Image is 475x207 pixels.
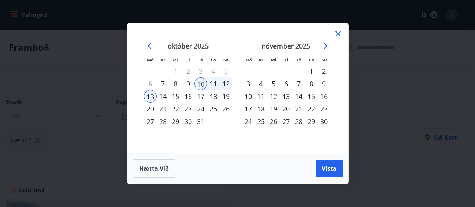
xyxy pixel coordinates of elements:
td: Choose miðvikudagur, 26. nóvember 2025 as your check-in date. It’s available. [267,115,280,128]
td: Choose föstudagur, 7. nóvember 2025 as your check-in date. It’s available. [292,77,305,90]
div: 3 [242,77,255,90]
td: Choose sunnudagur, 19. október 2025 as your check-in date. It’s available. [220,90,232,103]
div: 18 [255,103,267,115]
div: 23 [182,103,194,115]
div: 14 [292,90,305,103]
div: 15 [305,90,318,103]
td: Choose mánudagur, 10. nóvember 2025 as your check-in date. It’s available. [242,90,255,103]
td: Choose laugardagur, 8. nóvember 2025 as your check-in date. It’s available. [305,77,318,90]
td: Choose laugardagur, 18. október 2025 as your check-in date. It’s available. [207,90,220,103]
td: Not available. mánudagur, 6. október 2025 [144,77,157,90]
td: Not available. föstudagur, 3. október 2025 [194,65,207,77]
div: 27 [280,115,292,128]
td: Choose miðvikudagur, 5. nóvember 2025 as your check-in date. It’s available. [267,77,280,90]
div: 24 [242,115,255,128]
div: 19 [220,90,232,103]
td: Choose miðvikudagur, 19. nóvember 2025 as your check-in date. It’s available. [267,103,280,115]
small: Mi [271,57,276,63]
td: Choose mánudagur, 24. nóvember 2025 as your check-in date. It’s available. [242,115,255,128]
div: 22 [169,103,182,115]
div: 26 [220,103,232,115]
div: 18 [207,90,220,103]
div: 26 [267,115,280,128]
td: Choose fimmtudagur, 13. nóvember 2025 as your check-in date. It’s available. [280,90,292,103]
div: 7 [292,77,305,90]
td: Choose þriðjudagur, 14. október 2025 as your check-in date. It’s available. [157,90,169,103]
div: 21 [157,103,169,115]
td: Choose föstudagur, 17. október 2025 as your check-in date. It’s available. [194,90,207,103]
div: 22 [305,103,318,115]
div: 13 [144,90,157,103]
div: 10 [242,90,255,103]
td: Choose föstudagur, 31. október 2025 as your check-in date. It’s available. [194,115,207,128]
strong: nóvember 2025 [262,41,310,50]
td: Not available. laugardagur, 4. október 2025 [207,65,220,77]
div: 6 [280,77,292,90]
td: Not available. fimmtudagur, 2. október 2025 [182,65,194,77]
div: 21 [292,103,305,115]
div: 30 [318,115,330,128]
td: Selected. sunnudagur, 12. október 2025 [220,77,232,90]
div: 19 [267,103,280,115]
div: 25 [255,115,267,128]
small: Þr [259,57,263,63]
td: Choose þriðjudagur, 11. nóvember 2025 as your check-in date. It’s available. [255,90,267,103]
td: Choose þriðjudagur, 21. október 2025 as your check-in date. It’s available. [157,103,169,115]
span: Hætta við [139,164,169,173]
strong: október 2025 [168,41,209,50]
div: 8 [169,77,182,90]
small: Su [322,57,327,63]
div: 30 [182,115,194,128]
span: Vista [322,164,337,173]
small: Fö [297,57,301,63]
td: Choose þriðjudagur, 25. nóvember 2025 as your check-in date. It’s available. [255,115,267,128]
td: Choose föstudagur, 14. nóvember 2025 as your check-in date. It’s available. [292,90,305,103]
div: Move backward to switch to the previous month. [146,41,155,50]
div: 16 [318,90,330,103]
small: Su [223,57,229,63]
div: 17 [194,90,207,103]
td: Choose laugardagur, 15. nóvember 2025 as your check-in date. It’s available. [305,90,318,103]
td: Choose föstudagur, 24. október 2025 as your check-in date. It’s available. [194,103,207,115]
div: 12 [220,77,232,90]
div: 16 [182,90,194,103]
td: Choose mánudagur, 3. nóvember 2025 as your check-in date. It’s available. [242,77,255,90]
div: 27 [144,115,157,128]
td: Choose mánudagur, 27. október 2025 as your check-in date. It’s available. [144,115,157,128]
div: 20 [280,103,292,115]
div: 4 [255,77,267,90]
div: 9 [182,77,194,90]
td: Choose þriðjudagur, 4. nóvember 2025 as your check-in date. It’s available. [255,77,267,90]
small: Má [245,57,252,63]
small: Fö [198,57,203,63]
td: Choose sunnudagur, 30. nóvember 2025 as your check-in date. It’s available. [318,115,330,128]
td: Selected as start date. föstudagur, 10. október 2025 [194,77,207,90]
td: Choose sunnudagur, 2. nóvember 2025 as your check-in date. It’s available. [318,65,330,77]
button: Vista [316,160,343,177]
td: Choose þriðjudagur, 28. október 2025 as your check-in date. It’s available. [157,115,169,128]
td: Choose laugardagur, 29. nóvember 2025 as your check-in date. It’s available. [305,115,318,128]
td: Choose fimmtudagur, 30. október 2025 as your check-in date. It’s available. [182,115,194,128]
td: Choose fimmtudagur, 6. nóvember 2025 as your check-in date. It’s available. [280,77,292,90]
div: 7 [157,77,169,90]
div: 11 [207,77,220,90]
td: Choose þriðjudagur, 7. október 2025 as your check-in date. It’s available. [157,77,169,90]
td: Choose fimmtudagur, 16. október 2025 as your check-in date. It’s available. [182,90,194,103]
div: 5 [267,77,280,90]
div: 29 [169,115,182,128]
td: Choose föstudagur, 28. nóvember 2025 as your check-in date. It’s available. [292,115,305,128]
div: 17 [242,103,255,115]
td: Choose miðvikudagur, 12. nóvember 2025 as your check-in date. It’s available. [267,90,280,103]
div: Calendar [136,32,340,144]
td: Choose miðvikudagur, 8. október 2025 as your check-in date. It’s available. [169,77,182,90]
div: 10 [194,77,207,90]
small: Má [147,57,154,63]
div: 20 [144,103,157,115]
div: 13 [280,90,292,103]
div: 14 [157,90,169,103]
td: Not available. sunnudagur, 5. október 2025 [220,65,232,77]
div: 29 [305,115,318,128]
div: 15 [169,90,182,103]
div: 1 [305,65,318,77]
td: Choose föstudagur, 21. nóvember 2025 as your check-in date. It’s available. [292,103,305,115]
